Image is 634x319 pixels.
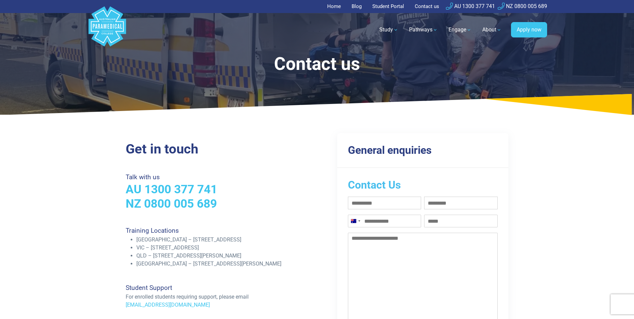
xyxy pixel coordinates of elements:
[126,293,313,301] p: For enrolled students requiring support, please email
[126,302,210,308] a: [EMAIL_ADDRESS][DOMAIN_NAME]
[126,141,313,157] h2: Get in touch
[498,3,547,9] a: NZ 0800 005 689
[478,20,506,39] a: About
[126,227,313,234] h4: Training Locations
[126,197,217,211] a: NZ 0800 005 689
[511,22,547,37] a: Apply now
[126,182,217,196] a: AU 1300 377 741
[87,13,127,47] a: Australian Paramedical College
[126,173,313,181] h4: Talk with us
[136,236,313,244] li: [GEOGRAPHIC_DATA] – [STREET_ADDRESS]
[375,20,402,39] a: Study
[126,284,313,292] h4: Student Support
[445,20,476,39] a: Engage
[145,54,490,75] h1: Contact us
[446,3,495,9] a: AU 1300 377 741
[136,244,313,252] li: VIC – [STREET_ADDRESS]
[348,215,362,227] button: Selected country
[136,260,313,268] li: [GEOGRAPHIC_DATA] – [STREET_ADDRESS][PERSON_NAME]
[348,144,498,156] h3: General enquiries
[348,179,498,191] h2: Contact Us
[136,252,313,260] li: QLD – [STREET_ADDRESS][PERSON_NAME]
[405,20,442,39] a: Pathways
